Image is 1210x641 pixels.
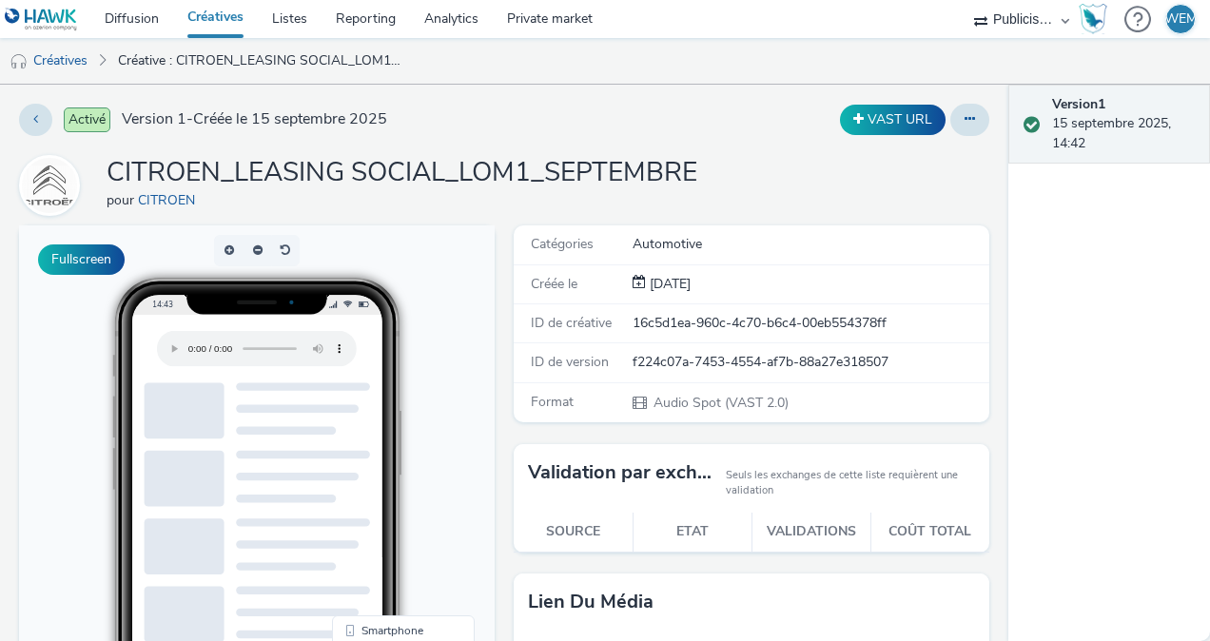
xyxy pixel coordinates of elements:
[840,105,946,135] button: VAST URL
[1052,95,1105,113] strong: Version 1
[5,8,78,31] img: undefined Logo
[122,108,387,130] span: Version 1 - Créée le 15 septembre 2025
[531,235,594,253] span: Catégories
[751,513,870,552] th: Validations
[1164,5,1198,33] div: WEM
[317,417,452,439] li: Desktop
[835,105,950,135] div: Dupliquer la créative en un VAST URL
[870,513,989,552] th: Coût total
[531,393,574,411] span: Format
[528,588,654,616] h3: Lien du média
[633,353,987,372] div: f224c07a-7453-4554-af7b-88a27e318507
[108,38,411,84] a: Créative : CITROEN_LEASING SOCIAL_LOM1_SEPTEMBRE
[19,176,88,194] a: CITROEN
[1079,4,1115,34] a: Hawk Academy
[1079,4,1107,34] img: Hawk Academy
[138,191,203,209] a: CITROEN
[652,394,789,412] span: Audio Spot (VAST 2.0)
[528,458,716,487] h3: Validation par exchange
[107,191,138,209] span: pour
[22,158,77,213] img: CITROEN
[342,399,404,411] span: Smartphone
[1052,95,1195,153] div: 15 septembre 2025, 14:42
[514,513,633,552] th: Source
[317,439,452,462] li: QR Code
[531,353,609,371] span: ID de version
[646,275,691,294] div: Création 15 septembre 2025, 14:42
[10,52,29,71] img: audio
[107,155,697,191] h1: CITROEN_LEASING SOCIAL_LOM1_SEPTEMBRE
[531,275,577,293] span: Créée le
[64,107,110,132] span: Activé
[646,275,691,293] span: [DATE]
[633,314,987,333] div: 16c5d1ea-960c-4c70-b6c4-00eb554378ff
[317,394,452,417] li: Smartphone
[342,422,385,434] span: Desktop
[531,314,612,332] span: ID de créative
[38,244,125,275] button: Fullscreen
[726,468,975,499] small: Seuls les exchanges de cette liste requièrent une validation
[342,445,388,456] span: QR Code
[633,235,987,254] div: Automotive
[133,73,154,84] span: 14:43
[633,513,751,552] th: Etat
